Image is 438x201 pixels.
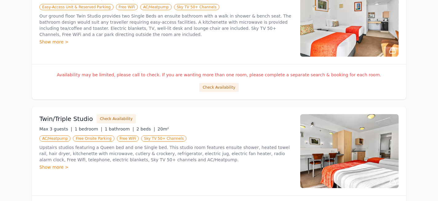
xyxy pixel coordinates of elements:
p: Upstairs studios featuring a Queen bed and one Single bed. This studio room features ensuite show... [39,144,293,163]
div: Show more > [39,164,293,170]
span: Free WiFi [117,135,139,142]
button: Check Availability [97,114,136,123]
span: 2 beds | [136,127,155,131]
span: 1 bedroom | [75,127,102,131]
span: Sky TV 50+ Channels [174,4,219,10]
button: Check Availability [199,83,239,92]
p: Our ground floor Twin Studio provides two Single Beds an ensuite bathroom with a walk in shower &... [39,13,293,38]
span: AC/Heatpump [39,135,70,142]
div: Show more > [39,39,293,45]
span: Max 3 guests | [39,127,72,131]
span: Free Onsite Parking [73,135,114,142]
span: 1 bathroom | [105,127,134,131]
span: AC/Heatpump [140,4,171,10]
span: Easy-Access Unit & Reserved Parking [39,4,113,10]
span: 20m² [157,127,169,131]
h3: Twin/Triple Studio [39,115,93,123]
span: Sky TV 50+ Channels [141,135,186,142]
p: Availability may be limited, please call to check. If you are wanting more than one room, please ... [39,72,399,78]
span: Free WiFi [116,4,138,10]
